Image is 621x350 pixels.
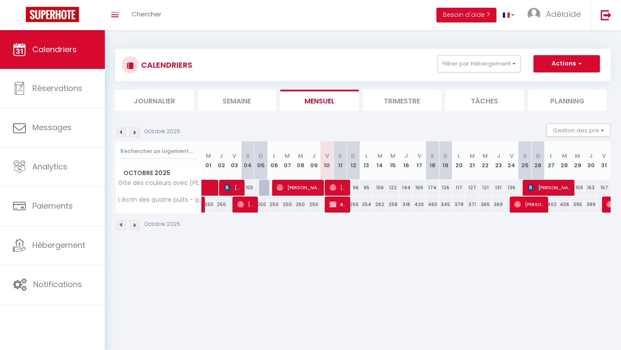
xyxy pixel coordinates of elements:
abbr: M [298,152,303,160]
div: 371 [465,197,479,212]
th: 06 [267,141,281,180]
div: 365 [479,197,492,212]
div: 395 [571,197,584,212]
th: 31 [597,141,611,180]
th: 24 [505,141,518,180]
p: Octobre 2025 [144,128,180,136]
span: Gîte des couleurs avec [PERSON_NAME] [117,180,203,186]
div: 117 [452,180,466,196]
div: 258 [386,197,400,212]
th: 07 [281,141,294,180]
abbr: J [589,152,593,160]
th: 10 [320,141,334,180]
button: Filtrer par hébergement [438,55,521,72]
div: 95 [360,180,373,196]
div: 250 [254,197,268,212]
span: [PERSON_NAME] [527,179,572,196]
abbr: L [458,152,460,160]
abbr: V [510,152,514,160]
th: 01 [202,141,215,180]
th: 30 [584,141,598,180]
abbr: S [430,152,434,160]
abbr: D [259,152,263,160]
abbr: M [206,152,211,160]
div: 153 [584,180,598,196]
div: 460 [426,197,439,212]
span: Calendriers [32,44,77,55]
li: Tâches [445,90,524,111]
th: 03 [228,141,241,180]
th: 28 [558,141,571,180]
th: 17 [413,141,426,180]
abbr: M [470,152,475,160]
th: 04 [241,141,254,180]
abbr: J [312,152,316,160]
th: 22 [479,141,492,180]
input: Rechercher un logement... [120,144,197,159]
th: 26 [531,141,545,180]
th: 27 [545,141,558,180]
img: ... [527,8,540,21]
button: Gestion des prix [546,124,611,137]
div: 378 [452,197,466,212]
li: Journalier [115,90,194,111]
div: 250 [202,197,215,212]
button: Besoin d'aide ? [436,8,496,22]
div: 255 [347,197,360,212]
abbr: D [443,152,448,160]
div: 144 [399,180,413,196]
th: 19 [439,141,452,180]
div: 250 [307,197,320,212]
span: [PERSON_NAME] [329,179,347,196]
th: 02 [215,141,228,180]
div: 254 [360,197,373,212]
li: Planning [528,90,607,111]
abbr: M [390,152,395,160]
th: 18 [426,141,439,180]
div: 420 [413,197,426,212]
abbr: L [365,152,368,160]
div: 262 [373,197,386,212]
th: 16 [399,141,413,180]
span: Messages [32,122,72,133]
div: 345 [439,197,452,212]
div: 100 [241,180,254,196]
th: 13 [360,141,373,180]
h3: CALENDRIERS [139,55,192,75]
div: 250 [267,197,281,212]
abbr: L [273,152,276,160]
abbr: S [246,152,250,160]
abbr: V [417,152,421,160]
div: 136 [505,180,518,196]
p: Octobre 2025 [144,220,180,228]
abbr: J [405,152,408,160]
div: 106 [373,180,386,196]
span: Réservations [32,83,82,94]
th: 25 [518,141,532,180]
li: Trimestre [363,90,442,111]
span: Adélaïde [546,9,581,19]
div: 127 [465,180,479,196]
th: 12 [347,141,360,180]
span: Chercher [132,9,161,19]
abbr: M [575,152,580,160]
div: 174 [426,180,439,196]
th: 20 [452,141,466,180]
span: Paiements [32,200,73,211]
li: Semaine [198,90,276,111]
span: BOOKED [329,196,347,212]
div: 250 [281,197,294,212]
abbr: V [325,152,329,160]
th: 29 [571,141,584,180]
div: 402 [545,197,558,212]
img: logout [601,9,612,20]
abbr: M [377,152,383,160]
div: 250 [215,197,228,212]
li: Mensuel [280,90,359,111]
abbr: D [536,152,540,160]
div: 121 [479,180,492,196]
th: 11 [333,141,347,180]
abbr: M [562,152,567,160]
span: Octobre 2025 [116,167,201,179]
button: Actions [533,55,600,72]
